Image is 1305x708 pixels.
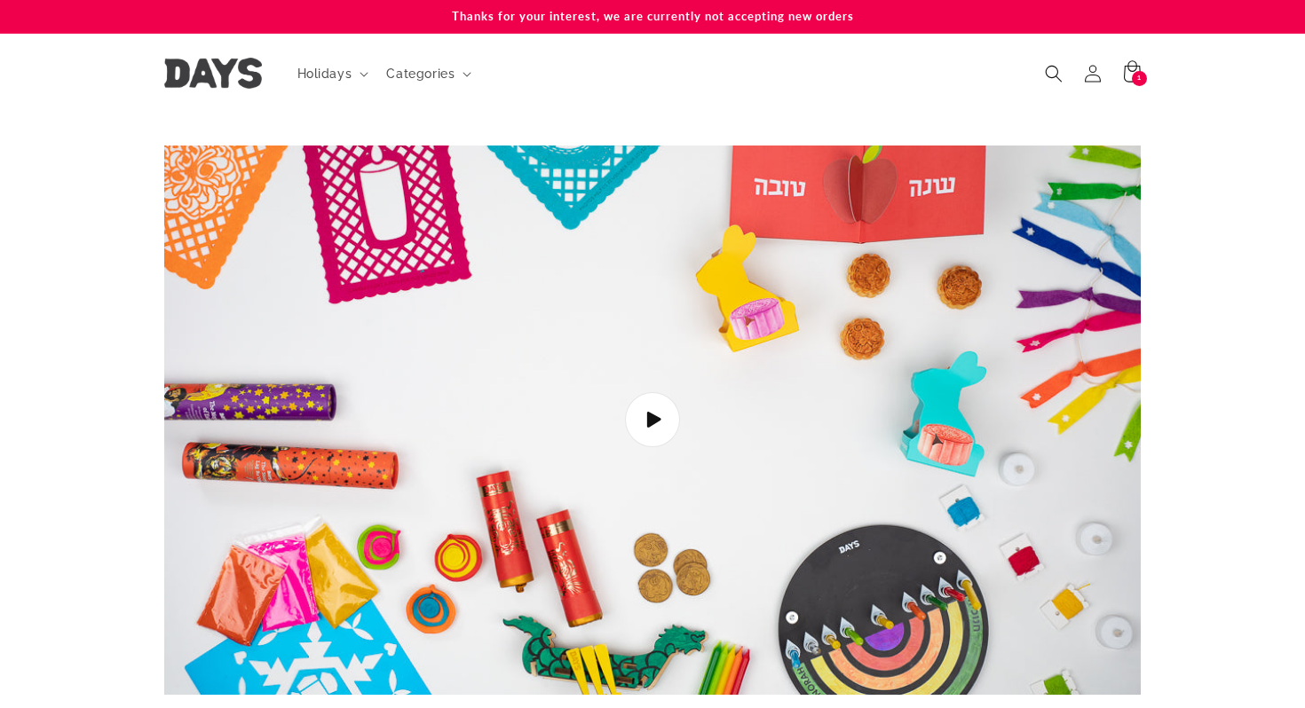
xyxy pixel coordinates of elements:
img: Days United [164,58,262,89]
span: 1 [1137,71,1142,86]
summary: Holidays [287,55,376,92]
img: Load video: [164,146,1141,695]
span: Holidays [297,66,352,82]
summary: Categories [376,55,478,92]
span: Categories [386,66,455,82]
summary: Search [1034,54,1073,93]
